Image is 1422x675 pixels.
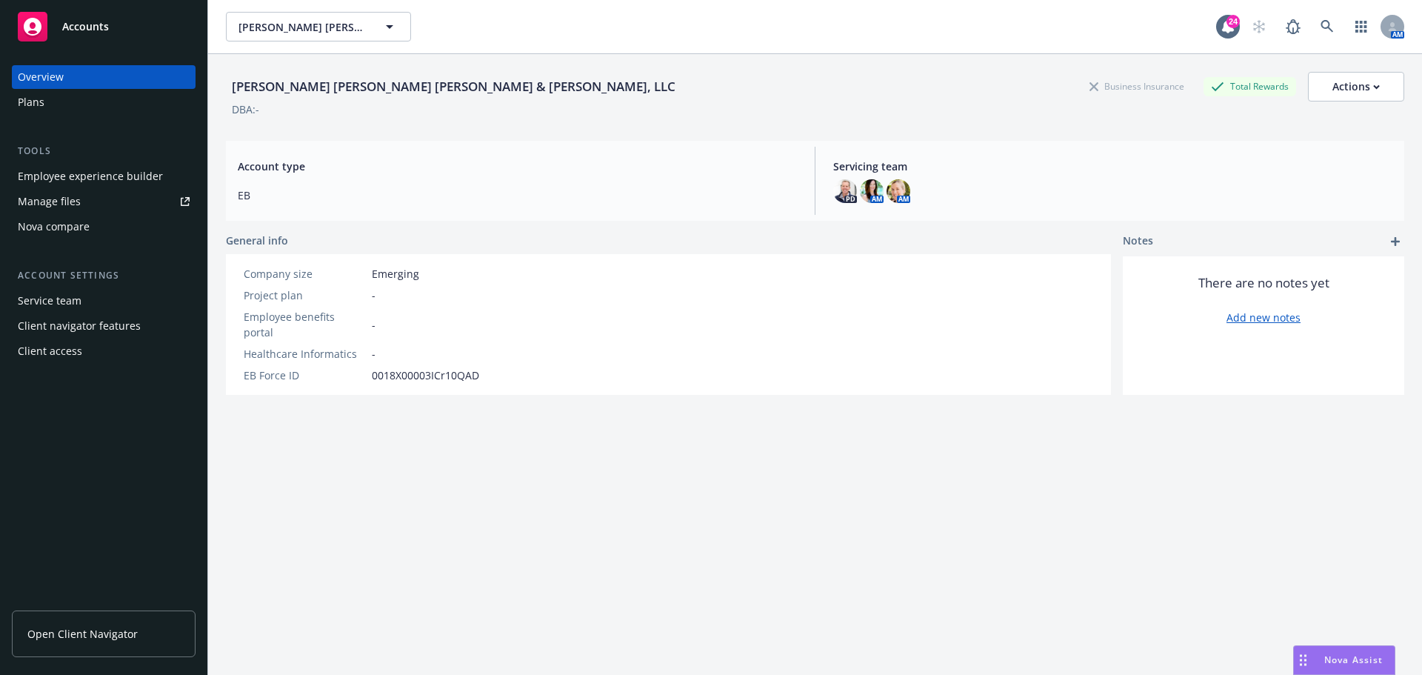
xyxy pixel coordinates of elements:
a: Employee experience builder [12,164,196,188]
div: Project plan [244,287,366,303]
span: General info [226,233,288,248]
span: - [372,346,375,362]
div: Business Insurance [1082,77,1192,96]
span: - [372,287,375,303]
a: add [1386,233,1404,250]
div: Client navigator features [18,314,141,338]
div: Plans [18,90,44,114]
button: Actions [1308,72,1404,102]
div: Service team [18,289,81,313]
div: Healthcare Informatics [244,346,366,362]
a: Overview [12,65,196,89]
a: Nova compare [12,215,196,239]
a: Service team [12,289,196,313]
div: Overview [18,65,64,89]
a: Client navigator features [12,314,196,338]
div: Account settings [12,268,196,283]
div: Employee benefits portal [244,309,366,340]
span: Account type [238,159,797,174]
div: EB Force ID [244,368,366,383]
img: photo [887,179,910,203]
div: DBA: - [232,102,259,117]
a: Report a Bug [1278,12,1308,41]
div: Manage files [18,190,81,213]
div: Total Rewards [1204,77,1296,96]
span: There are no notes yet [1198,274,1329,292]
span: EB [238,187,797,203]
span: Notes [1123,233,1153,250]
img: photo [860,179,884,203]
div: Tools [12,144,196,159]
span: [PERSON_NAME] [PERSON_NAME] [PERSON_NAME] & [PERSON_NAME], LLC [238,19,367,35]
button: [PERSON_NAME] [PERSON_NAME] [PERSON_NAME] & [PERSON_NAME], LLC [226,12,411,41]
span: Nova Assist [1324,654,1383,666]
span: Emerging [372,266,419,282]
div: Drag to move [1294,646,1312,674]
div: Client access [18,339,82,363]
img: photo [833,179,857,203]
span: 0018X00003ICr10QAD [372,368,479,383]
a: Switch app [1346,12,1376,41]
div: Actions [1332,73,1380,101]
a: Manage files [12,190,196,213]
a: Add new notes [1226,310,1301,325]
span: - [372,317,375,333]
div: Nova compare [18,215,90,239]
button: Nova Assist [1293,645,1395,675]
a: Start snowing [1244,12,1274,41]
a: Search [1312,12,1342,41]
div: 24 [1226,15,1240,28]
span: Open Client Navigator [27,626,138,642]
div: Company size [244,266,366,282]
a: Client access [12,339,196,363]
span: Accounts [62,21,109,33]
span: Servicing team [833,159,1392,174]
a: Plans [12,90,196,114]
div: [PERSON_NAME] [PERSON_NAME] [PERSON_NAME] & [PERSON_NAME], LLC [226,77,681,96]
a: Accounts [12,6,196,47]
div: Employee experience builder [18,164,163,188]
